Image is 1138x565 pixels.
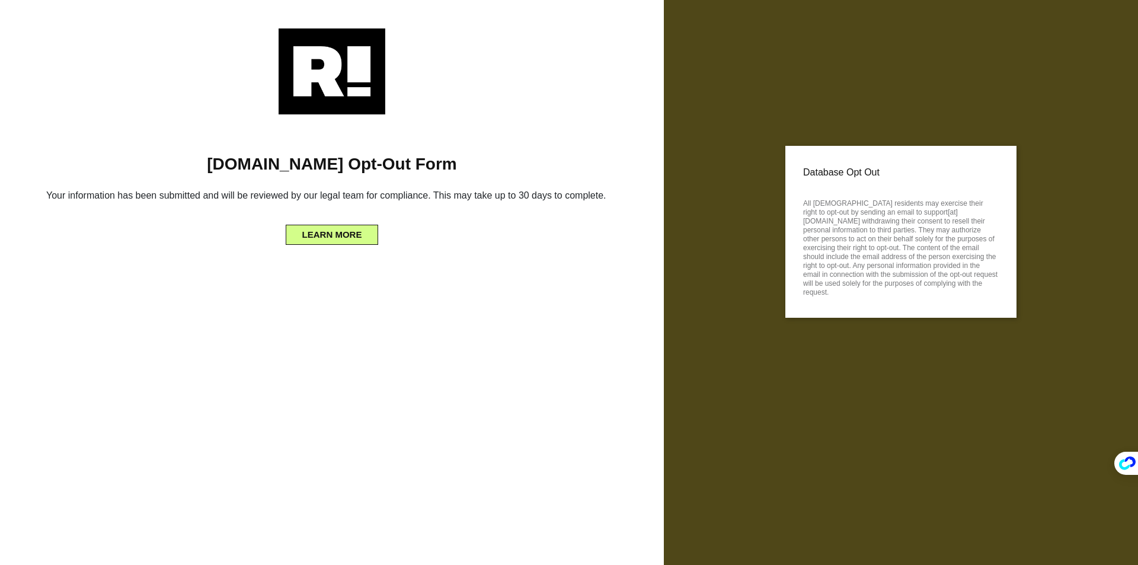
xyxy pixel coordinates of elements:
[286,225,379,245] button: LEARN MORE
[18,154,646,174] h1: [DOMAIN_NAME] Opt-Out Form
[18,185,646,210] h6: Your information has been submitted and will be reviewed by our legal team for compliance. This m...
[803,164,999,181] p: Database Opt Out
[803,196,999,297] p: All [DEMOGRAPHIC_DATA] residents may exercise their right to opt-out by sending an email to suppo...
[279,28,385,114] img: Retention.com
[286,227,379,237] a: LEARN MORE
